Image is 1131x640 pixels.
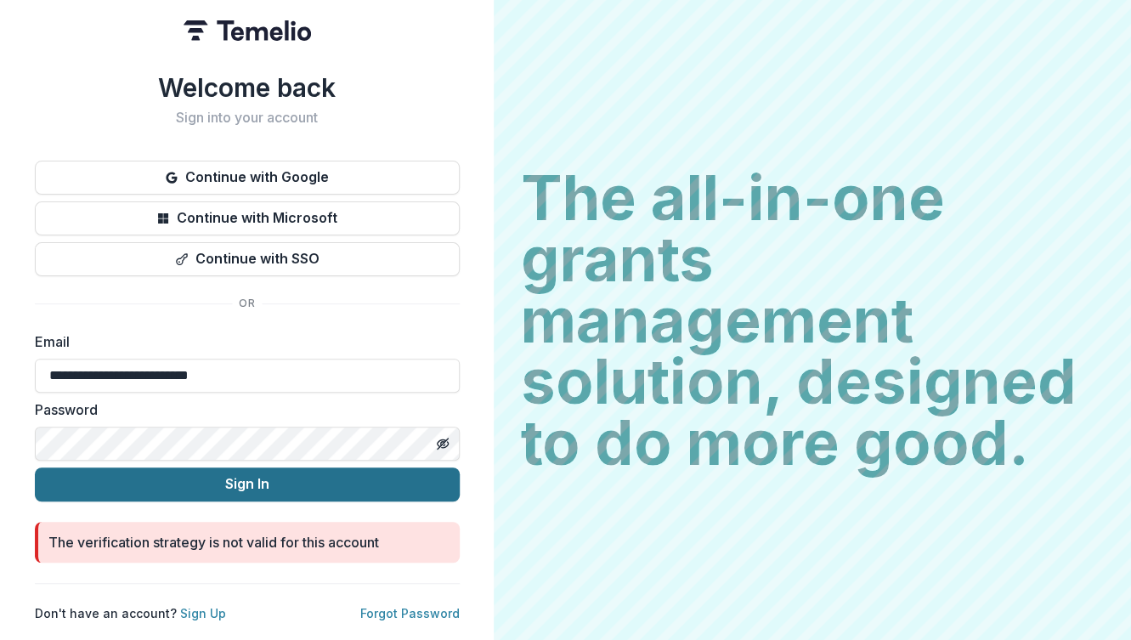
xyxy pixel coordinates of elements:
[429,430,456,457] button: Toggle password visibility
[35,72,460,103] h1: Welcome back
[35,467,460,501] button: Sign In
[48,532,379,552] div: The verification strategy is not valid for this account
[360,606,460,620] a: Forgot Password
[35,110,460,126] h2: Sign into your account
[180,606,226,620] a: Sign Up
[35,399,450,420] label: Password
[35,201,460,235] button: Continue with Microsoft
[35,331,450,352] label: Email
[35,161,460,195] button: Continue with Google
[184,20,311,41] img: Temelio
[35,604,226,622] p: Don't have an account?
[35,242,460,276] button: Continue with SSO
